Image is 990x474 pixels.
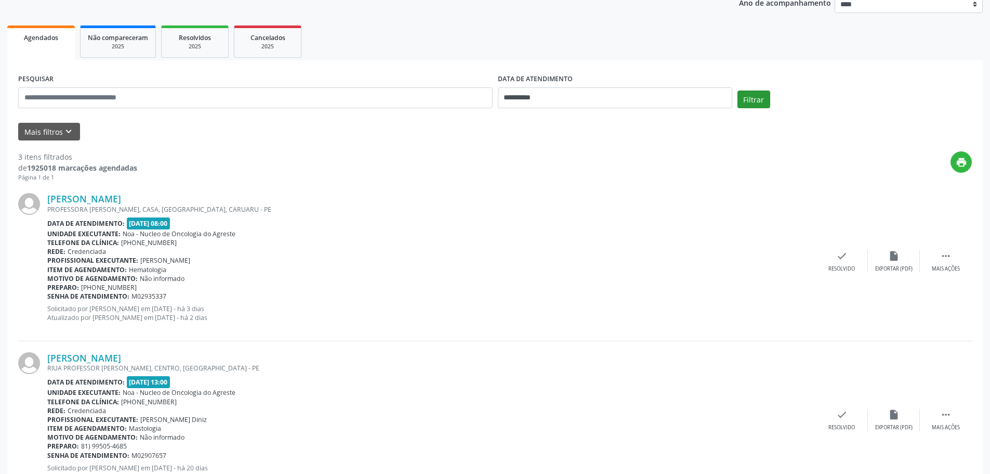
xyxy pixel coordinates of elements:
[88,33,148,42] span: Não compareceram
[828,265,855,273] div: Resolvido
[47,398,119,406] b: Telefone da clínica:
[836,250,848,262] i: check
[47,219,125,228] b: Data de atendimento:
[47,451,129,460] b: Senha de atendimento:
[18,162,137,173] div: de
[956,157,967,168] i: print
[131,292,166,301] span: M02935337
[888,409,900,420] i: insert_drive_file
[836,409,848,420] i: check
[140,415,207,424] span: [PERSON_NAME] Diniz
[940,409,952,420] i: 
[47,193,121,204] a: [PERSON_NAME]
[140,256,190,265] span: [PERSON_NAME]
[140,274,184,283] span: Não informado
[47,238,119,247] b: Telefone da clínica:
[47,378,125,387] b: Data de atendimento:
[81,442,127,451] span: 81) 99505-4685
[875,265,913,273] div: Exportar (PDF)
[47,205,816,214] div: PROFESSORA [PERSON_NAME], CASA, [GEOGRAPHIC_DATA], CARUARU - PE
[47,229,121,238] b: Unidade executante:
[169,43,221,50] div: 2025
[47,352,121,364] a: [PERSON_NAME]
[940,250,952,262] i: 
[18,151,137,162] div: 3 itens filtrados
[47,433,138,442] b: Motivo de agendamento:
[18,173,137,182] div: Página 1 de 1
[131,451,166,460] span: M02907657
[47,388,121,397] b: Unidade executante:
[498,71,573,87] label: DATA DE ATENDIMENTO
[737,91,770,108] button: Filtrar
[127,217,170,229] span: [DATE] 08:00
[47,415,138,424] b: Profissional executante:
[47,265,127,274] b: Item de agendamento:
[875,424,913,431] div: Exportar (PDF)
[828,424,855,431] div: Resolvido
[47,424,127,433] b: Item de agendamento:
[127,376,170,388] span: [DATE] 13:00
[47,304,816,322] p: Solicitado por [PERSON_NAME] em [DATE] - há 3 dias Atualizado por [PERSON_NAME] em [DATE] - há 2 ...
[18,193,40,215] img: img
[47,256,138,265] b: Profissional executante:
[951,151,972,173] button: print
[47,274,138,283] b: Motivo de agendamento:
[47,247,65,256] b: Rede:
[121,238,177,247] span: [PHONE_NUMBER]
[932,265,960,273] div: Mais ações
[18,352,40,374] img: img
[129,265,166,274] span: Hematologia
[81,283,137,292] span: [PHONE_NUMBER]
[27,163,137,173] strong: 1925018 marcações agendadas
[47,406,65,415] b: Rede:
[63,126,74,137] i: keyboard_arrow_down
[68,406,106,415] span: Credenciada
[888,250,900,262] i: insert_drive_file
[129,424,161,433] span: Mastologia
[123,388,235,397] span: Noa - Nucleo de Oncologia do Agreste
[47,283,79,292] b: Preparo:
[68,247,106,256] span: Credenciada
[88,43,148,50] div: 2025
[47,442,79,451] b: Preparo:
[179,33,211,42] span: Resolvidos
[18,71,54,87] label: PESQUISAR
[242,43,294,50] div: 2025
[121,398,177,406] span: [PHONE_NUMBER]
[123,229,235,238] span: Noa - Nucleo de Oncologia do Agreste
[932,424,960,431] div: Mais ações
[18,123,80,141] button: Mais filtroskeyboard_arrow_down
[47,364,816,373] div: RIUA PROFESSOR [PERSON_NAME], CENTRO, [GEOGRAPHIC_DATA] - PE
[24,33,58,42] span: Agendados
[250,33,285,42] span: Cancelados
[47,292,129,301] b: Senha de atendimento:
[140,433,184,442] span: Não informado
